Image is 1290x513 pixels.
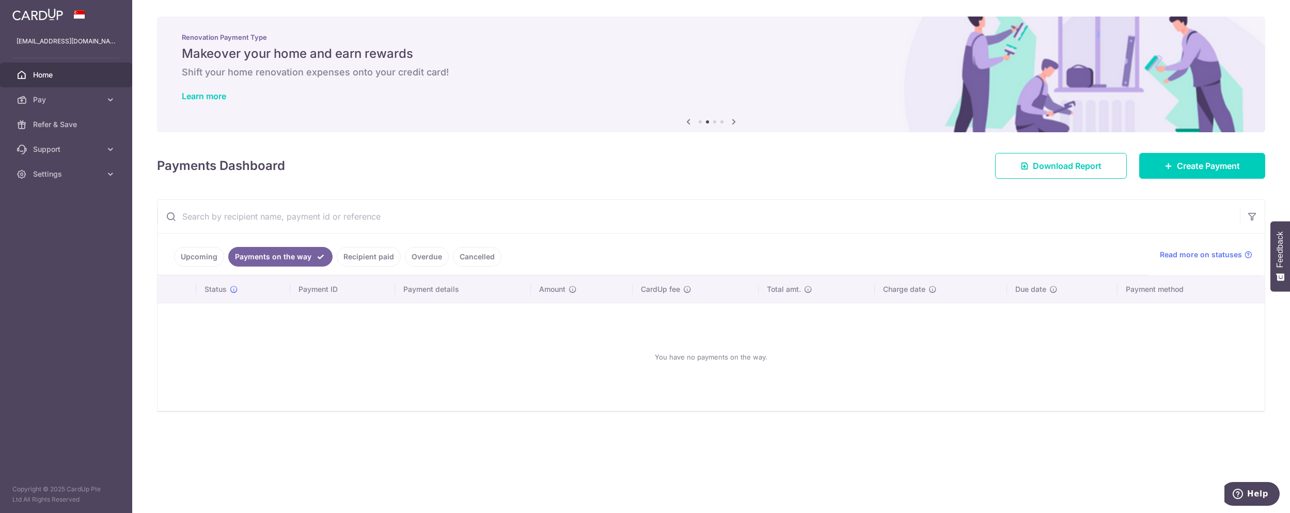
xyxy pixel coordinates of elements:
[1224,482,1280,508] iframe: Opens a widget where you can find more information
[170,312,1252,402] div: You have no payments on the way.
[12,8,63,21] img: CardUp
[1118,276,1265,303] th: Payment method
[1160,250,1252,260] a: Read more on statuses
[182,66,1240,79] h6: Shift your home renovation expenses onto your credit card!
[182,33,1240,41] p: Renovation Payment Type
[395,276,531,303] th: Payment details
[157,17,1265,132] img: Renovation banner
[1033,160,1102,172] span: Download Report
[182,45,1240,62] h5: Makeover your home and earn rewards
[883,284,925,294] span: Charge date
[33,119,101,130] span: Refer & Save
[1270,221,1290,291] button: Feedback - Show survey
[453,247,501,267] a: Cancelled
[228,247,333,267] a: Payments on the way
[33,169,101,179] span: Settings
[182,91,226,101] a: Learn more
[405,247,449,267] a: Overdue
[767,284,801,294] span: Total amt.
[33,95,101,105] span: Pay
[1177,160,1240,172] span: Create Payment
[157,157,285,175] h4: Payments Dashboard
[17,36,116,46] p: [EMAIL_ADDRESS][DOMAIN_NAME]
[995,153,1127,179] a: Download Report
[33,70,101,80] span: Home
[641,284,680,294] span: CardUp fee
[174,247,224,267] a: Upcoming
[1276,231,1285,268] span: Feedback
[1139,153,1265,179] a: Create Payment
[158,200,1240,233] input: Search by recipient name, payment id or reference
[204,284,227,294] span: Status
[337,247,401,267] a: Recipient paid
[290,276,395,303] th: Payment ID
[33,144,101,154] span: Support
[539,284,565,294] span: Amount
[1015,284,1046,294] span: Due date
[1160,250,1242,260] span: Read more on statuses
